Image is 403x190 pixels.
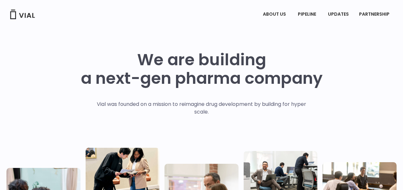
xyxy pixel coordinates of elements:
a: PARTNERSHIPMenu Toggle [354,9,396,20]
a: ABOUT USMenu Toggle [258,9,292,20]
a: UPDATES [323,9,354,20]
h1: We are building a next-gen pharma company [81,51,323,88]
a: PIPELINEMenu Toggle [293,9,323,20]
img: Vial Logo [10,10,35,19]
p: Vial was founded on a mission to reimagine drug development by building for hyper scale. [90,100,313,116]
